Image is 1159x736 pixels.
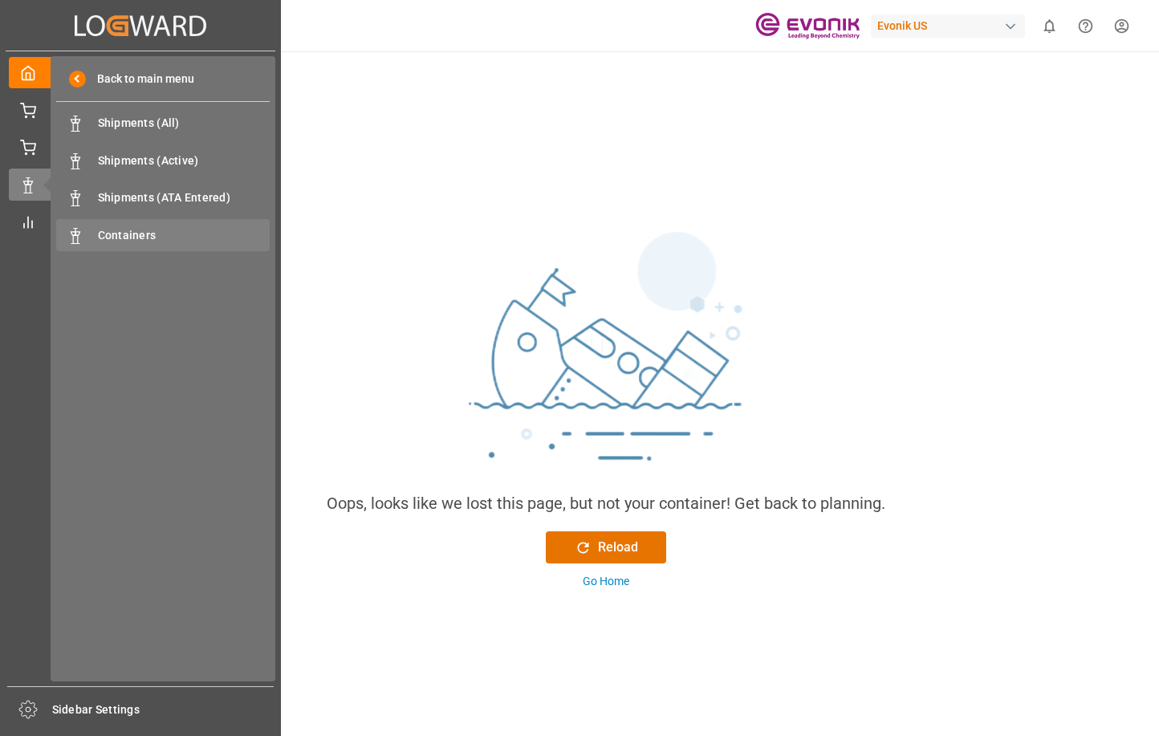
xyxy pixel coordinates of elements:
[56,219,270,250] a: Containers
[9,57,272,88] a: My Cockpit
[56,144,270,176] a: Shipments (Active)
[56,108,270,139] a: Shipments (All)
[52,701,274,718] span: Sidebar Settings
[583,573,629,590] div: Go Home
[575,538,638,557] div: Reload
[9,132,272,163] a: Line Item All
[98,189,270,206] span: Shipments (ATA Entered)
[98,152,270,169] span: Shipments (Active)
[546,531,666,563] button: Reload
[86,71,194,87] span: Back to main menu
[327,491,885,515] div: Oops, looks like we lost this page, but not your container! Get back to planning.
[1067,8,1104,44] button: Help Center
[546,573,666,590] button: Go Home
[365,225,847,491] img: sinking_ship.png
[755,12,860,40] img: Evonik-brand-mark-Deep-Purple-RGB.jpeg_1700498283.jpeg
[871,14,1025,38] div: Evonik US
[9,206,272,238] a: My Reports
[98,115,270,132] span: Shipments (All)
[56,182,270,213] a: Shipments (ATA Entered)
[98,227,270,244] span: Containers
[871,10,1031,41] button: Evonik US
[1031,8,1067,44] button: show 0 new notifications
[9,94,272,125] a: Line Item Parking Lot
